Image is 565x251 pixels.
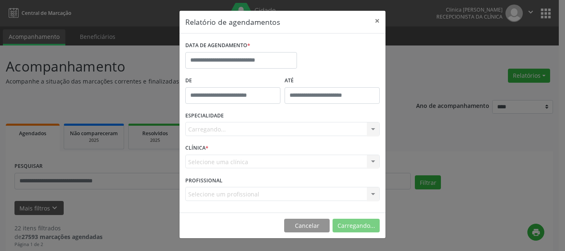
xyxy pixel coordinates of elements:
label: DATA DE AGENDAMENTO [185,39,250,52]
label: ESPECIALIDADE [185,110,224,122]
h5: Relatório de agendamentos [185,17,280,27]
button: Close [369,11,385,31]
label: De [185,74,280,87]
button: Carregando... [333,219,380,233]
button: Cancelar [284,219,330,233]
label: ATÉ [285,74,380,87]
label: PROFISSIONAL [185,174,223,187]
label: CLÍNICA [185,142,208,155]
